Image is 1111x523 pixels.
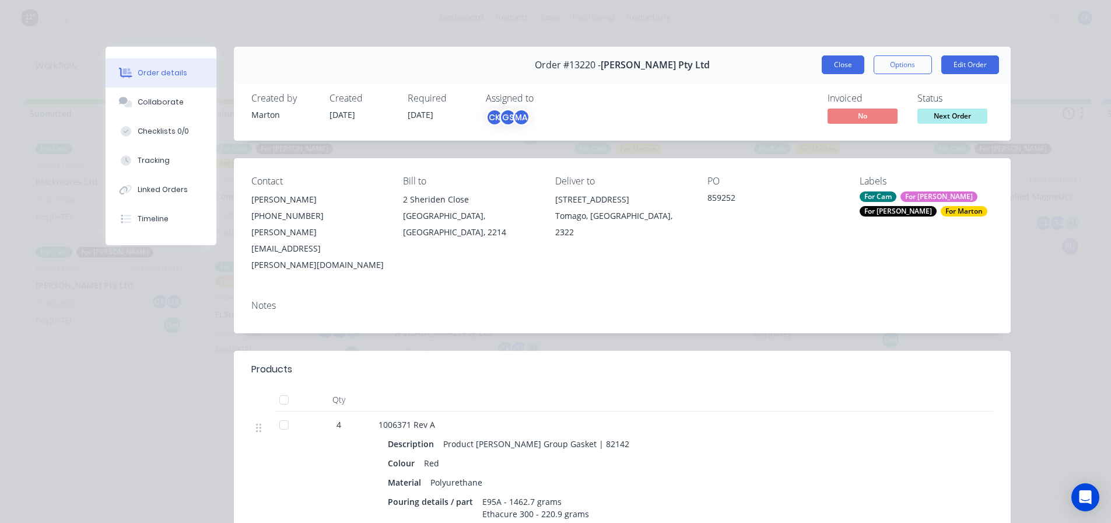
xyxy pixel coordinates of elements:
span: [PERSON_NAME] Pty Ltd [601,60,710,71]
button: Order details [106,58,216,88]
div: Product [PERSON_NAME] Group Gasket | 82142 [439,435,634,452]
div: [PHONE_NUMBER] [251,208,385,224]
div: Linked Orders [138,184,188,195]
button: Next Order [917,109,987,126]
div: Order details [138,68,187,78]
button: Linked Orders [106,175,216,204]
div: PO [707,176,841,187]
div: 2 Sheriden Close[GEOGRAPHIC_DATA], [GEOGRAPHIC_DATA], 2214 [403,191,537,240]
div: Timeline [138,214,169,224]
div: Status [917,93,993,104]
span: 4 [337,419,341,431]
div: 2 Sheriden Close [403,191,537,208]
span: [DATE] [408,109,433,120]
div: Pouring details / part [388,493,478,510]
div: [STREET_ADDRESS] [555,191,689,208]
div: Tracking [138,155,170,166]
span: Order #13220 - [535,60,601,71]
div: Description [388,435,439,452]
span: 1006371 Rev A [378,419,435,430]
div: For [PERSON_NAME] [900,191,977,202]
button: Checklists 0/0 [106,117,216,146]
div: Polyurethane [426,474,487,491]
div: Deliver to [555,176,689,187]
div: [GEOGRAPHIC_DATA], [GEOGRAPHIC_DATA], 2214 [403,208,537,240]
div: CK [486,109,503,126]
button: Collaborate [106,88,216,117]
div: Colour [388,455,419,472]
div: [PERSON_NAME][EMAIL_ADDRESS][PERSON_NAME][DOMAIN_NAME] [251,224,385,273]
button: Edit Order [941,55,999,74]
div: Created [330,93,394,104]
button: Timeline [106,204,216,233]
div: Tomago, [GEOGRAPHIC_DATA], 2322 [555,208,689,240]
div: Red [419,455,444,472]
div: Products [251,362,292,376]
div: [PERSON_NAME] [251,191,385,208]
div: Checklists 0/0 [138,126,189,137]
div: 859252 [707,191,841,208]
span: Next Order [917,109,987,123]
div: Created by [251,93,316,104]
div: Marton [251,109,316,121]
div: Contact [251,176,385,187]
div: Material [388,474,426,491]
div: Notes [251,300,993,311]
div: Bill to [403,176,537,187]
div: Labels [860,176,993,187]
div: For Cam [860,191,896,202]
div: Qty [304,388,374,412]
button: CKGSMA [486,109,530,126]
button: Options [874,55,932,74]
div: [STREET_ADDRESS]Tomago, [GEOGRAPHIC_DATA], 2322 [555,191,689,240]
div: For Marton [941,206,987,217]
div: GS [499,109,517,126]
div: Assigned to [486,93,602,104]
div: Required [408,93,472,104]
span: [DATE] [330,109,355,120]
div: MA [513,109,530,126]
div: Collaborate [138,97,184,107]
div: Open Intercom Messenger [1071,483,1099,511]
button: Close [822,55,864,74]
div: Invoiced [828,93,903,104]
button: Tracking [106,146,216,175]
span: No [828,109,898,123]
div: [PERSON_NAME][PHONE_NUMBER][PERSON_NAME][EMAIL_ADDRESS][PERSON_NAME][DOMAIN_NAME] [251,191,385,273]
div: For [PERSON_NAME] [860,206,937,217]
